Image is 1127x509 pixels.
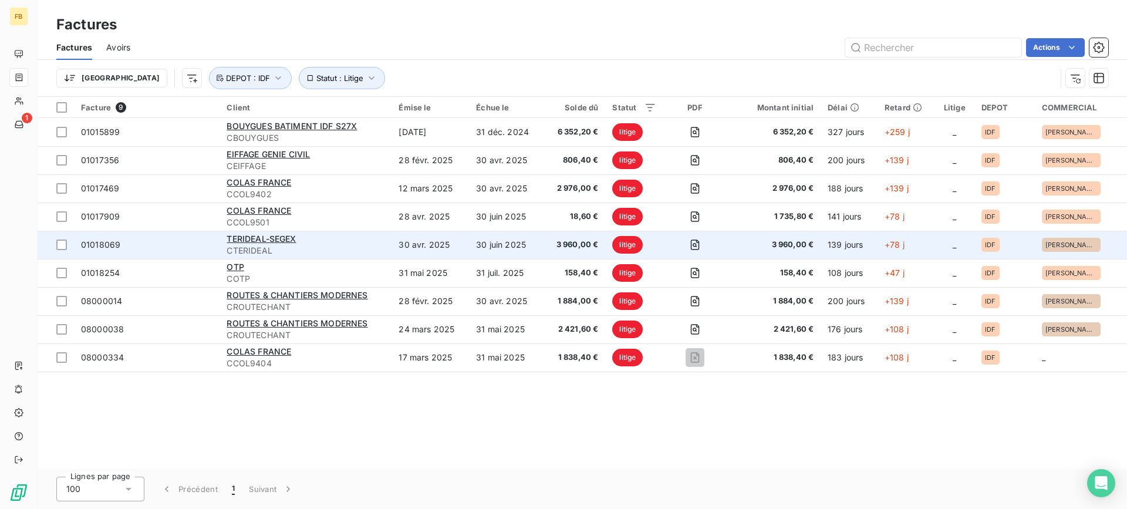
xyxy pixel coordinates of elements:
[734,154,814,166] span: 806,40 €
[885,103,928,112] div: Retard
[1045,213,1097,220] span: [PERSON_NAME]
[670,103,720,112] div: PDF
[550,352,598,363] span: 1 838,40 €
[469,118,543,146] td: 31 déc. 2024
[81,324,124,334] span: 08000038
[81,183,119,193] span: 01017469
[885,155,909,165] span: +139 j
[1042,103,1120,112] div: COMMERCIAL
[612,151,643,169] span: litige
[1045,298,1097,305] span: [PERSON_NAME]
[392,343,469,372] td: 17 mars 2025
[981,103,1028,112] div: DEPOT
[734,239,814,251] span: 3 960,00 €
[392,146,469,174] td: 28 févr. 2025
[225,477,242,501] button: 1
[821,259,878,287] td: 108 jours
[985,326,996,333] span: IDF
[227,262,244,272] span: OTP
[612,321,643,338] span: litige
[116,102,126,113] span: 9
[1087,469,1115,497] div: Open Intercom Messenger
[985,129,996,136] span: IDF
[953,324,956,334] span: _
[227,160,384,172] span: CEIFFAGE
[316,73,363,83] span: Statut : Litige
[734,352,814,363] span: 1 838,40 €
[469,174,543,203] td: 30 avr. 2025
[985,354,996,361] span: IDF
[550,103,598,112] div: Solde dû
[734,211,814,223] span: 1 735,80 €
[885,240,905,250] span: +78 j
[227,346,291,356] span: COLAS FRANCE
[469,287,543,315] td: 30 avr. 2025
[612,236,643,254] span: litige
[612,180,643,197] span: litige
[469,259,543,287] td: 31 juil. 2025
[885,183,909,193] span: +139 j
[227,290,367,300] span: ROUTES & CHANTIERS MODERNES
[821,146,878,174] td: 200 jours
[299,67,385,89] button: Statut : Litige
[81,240,120,250] span: 01018069
[953,268,956,278] span: _
[392,174,469,203] td: 12 mars 2025
[392,203,469,231] td: 28 avr. 2025
[1045,241,1097,248] span: [PERSON_NAME]
[227,103,384,112] div: Client
[821,315,878,343] td: 176 jours
[953,155,956,165] span: _
[154,477,225,501] button: Précédent
[985,213,996,220] span: IDF
[612,264,643,282] span: litige
[734,267,814,279] span: 158,40 €
[821,287,878,315] td: 200 jours
[845,38,1021,57] input: Rechercher
[227,132,384,144] span: CBOUYGUES
[734,295,814,307] span: 1 884,00 €
[227,149,310,159] span: EIFFAGE GENIE CIVIL
[550,126,598,138] span: 6 352,20 €
[227,329,384,341] span: CROUTECHANT
[392,287,469,315] td: 28 févr. 2025
[469,203,543,231] td: 30 juin 2025
[985,298,996,305] span: IDF
[550,267,598,279] span: 158,40 €
[885,211,905,221] span: +78 j
[392,315,469,343] td: 24 mars 2025
[734,183,814,194] span: 2 976,00 €
[227,245,384,257] span: CTERIDEAL
[550,239,598,251] span: 3 960,00 €
[227,301,384,313] span: CROUTECHANT
[953,296,956,306] span: _
[985,157,996,164] span: IDF
[227,217,384,228] span: CCOL9501
[56,42,92,53] span: Factures
[953,183,956,193] span: _
[550,183,598,194] span: 2 976,00 €
[885,127,910,137] span: +259 j
[1045,157,1097,164] span: [PERSON_NAME]
[821,203,878,231] td: 141 jours
[550,154,598,166] span: 806,40 €
[227,358,384,369] span: CCOL9404
[828,103,870,112] div: Délai
[821,118,878,146] td: 327 jours
[1045,129,1097,136] span: [PERSON_NAME]
[227,234,296,244] span: TERIDEAL-SEGEX
[9,7,28,26] div: FB
[734,126,814,138] span: 6 352,20 €
[953,240,956,250] span: _
[469,315,543,343] td: 31 mai 2025
[953,211,956,221] span: _
[885,296,909,306] span: +139 j
[1045,326,1097,333] span: [PERSON_NAME]
[550,323,598,335] span: 2 421,60 €
[81,155,119,165] span: 01017356
[821,343,878,372] td: 183 jours
[1045,185,1097,192] span: [PERSON_NAME]
[399,103,462,112] div: Émise le
[885,268,905,278] span: +47 j
[612,208,643,225] span: litige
